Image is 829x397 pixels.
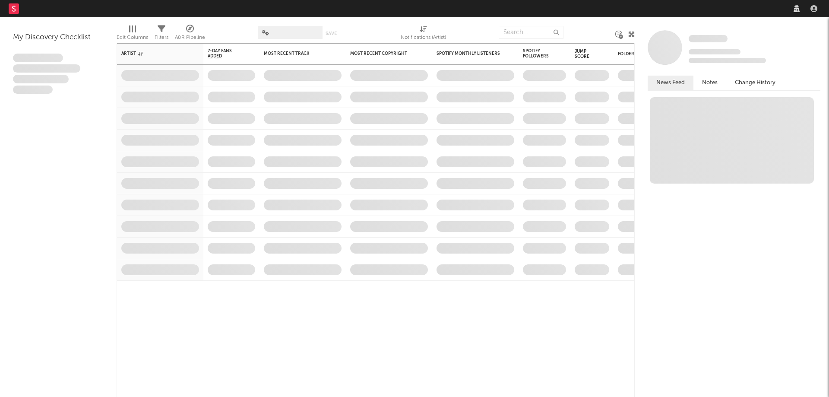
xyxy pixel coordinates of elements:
[401,22,446,47] div: Notifications (Artist)
[726,76,784,90] button: Change History
[175,22,205,47] div: A&R Pipeline
[437,51,501,56] div: Spotify Monthly Listeners
[523,48,553,59] div: Spotify Followers
[648,76,693,90] button: News Feed
[689,35,728,43] a: Some Artist
[689,35,728,42] span: Some Artist
[264,51,329,56] div: Most Recent Track
[121,51,186,56] div: Artist
[117,32,148,43] div: Edit Columns
[575,49,596,59] div: Jump Score
[693,76,726,90] button: Notes
[13,64,80,73] span: Integer aliquet in purus et
[499,26,563,39] input: Search...
[117,22,148,47] div: Edit Columns
[155,32,168,43] div: Filters
[13,54,63,62] span: Lorem ipsum dolor
[13,32,104,43] div: My Discovery Checklist
[155,22,168,47] div: Filters
[208,48,242,59] span: 7-Day Fans Added
[175,32,205,43] div: A&R Pipeline
[326,31,337,36] button: Save
[401,32,446,43] div: Notifications (Artist)
[13,86,53,94] span: Aliquam viverra
[689,58,766,63] span: 0 fans last week
[618,51,683,57] div: Folders
[689,49,740,54] span: Tracking Since: [DATE]
[13,75,69,83] span: Praesent ac interdum
[350,51,415,56] div: Most Recent Copyright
